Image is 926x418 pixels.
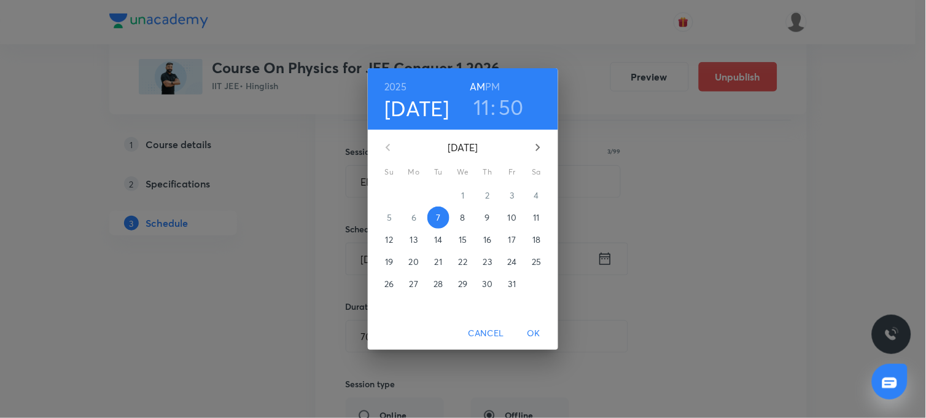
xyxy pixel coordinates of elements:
[434,278,443,290] p: 28
[385,256,393,268] p: 19
[508,211,516,224] p: 10
[459,256,467,268] p: 22
[483,278,492,290] p: 30
[526,166,548,178] span: Sa
[508,234,516,246] p: 17
[452,251,474,273] button: 22
[434,234,442,246] p: 14
[385,95,450,121] button: [DATE]
[378,251,400,273] button: 19
[378,273,400,295] button: 26
[526,229,548,251] button: 18
[427,166,449,178] span: Tu
[501,229,523,251] button: 17
[483,256,492,268] p: 23
[403,140,523,155] p: [DATE]
[477,229,499,251] button: 16
[499,94,524,120] button: 50
[470,78,485,95] button: AM
[452,207,474,229] button: 8
[403,166,425,178] span: Mo
[486,78,500,95] button: PM
[469,326,504,341] span: Cancel
[501,166,523,178] span: Fr
[507,256,516,268] p: 24
[386,234,393,246] p: 12
[477,251,499,273] button: 23
[501,207,523,229] button: 10
[436,211,440,224] p: 7
[403,273,425,295] button: 27
[477,273,499,295] button: 30
[534,211,540,224] p: 11
[403,229,425,251] button: 13
[483,234,491,246] p: 16
[526,207,548,229] button: 11
[427,229,449,251] button: 14
[461,211,465,224] p: 8
[435,256,442,268] p: 21
[477,166,499,178] span: Th
[458,278,467,290] p: 29
[464,322,509,345] button: Cancel
[532,234,540,246] p: 18
[385,78,407,95] button: 2025
[410,278,418,290] p: 27
[501,251,523,273] button: 24
[427,207,449,229] button: 7
[452,229,474,251] button: 15
[403,251,425,273] button: 20
[427,251,449,273] button: 21
[452,273,474,295] button: 29
[452,166,474,178] span: We
[384,278,394,290] p: 26
[508,278,516,290] p: 31
[477,207,499,229] button: 9
[491,94,496,120] h3: :
[473,94,490,120] button: 11
[427,273,449,295] button: 28
[409,256,419,268] p: 20
[519,326,548,341] span: OK
[378,229,400,251] button: 12
[378,166,400,178] span: Su
[532,256,541,268] p: 25
[410,234,418,246] p: 13
[514,322,553,345] button: OK
[485,211,490,224] p: 9
[501,273,523,295] button: 31
[459,234,467,246] p: 15
[526,251,548,273] button: 25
